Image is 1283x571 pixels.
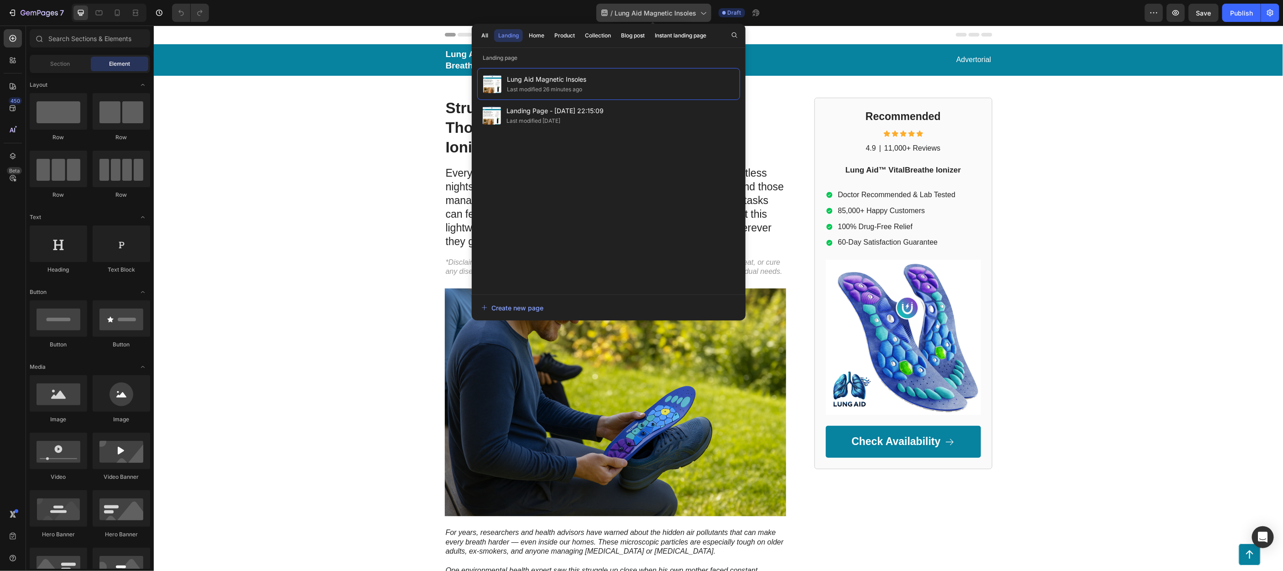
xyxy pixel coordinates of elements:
div: Last modified [DATE] [506,116,560,126]
div: Landing [498,31,519,40]
div: Create new page [481,303,543,313]
button: Product [550,29,579,42]
div: Video [30,473,87,481]
p: *Disclaimer: This wearable ionizer is not a medical device and is not intended to diagnose, treat... [292,232,631,251]
p: | [725,118,727,128]
button: Collection [581,29,615,42]
h1: Struggling to Breathe Indoors? Why Thousands Are Turning to This Wearable Ionizer Instead of Pill... [291,72,632,133]
div: Collection [585,31,611,40]
button: Landing [494,29,523,42]
span: Toggle open [136,285,150,299]
div: Product [554,31,575,40]
div: Button [30,341,87,349]
button: Instant landing page [651,29,710,42]
div: Hero Banner [93,530,150,539]
div: Open Intercom Messenger [1252,526,1274,548]
span: Toggle open [136,78,150,92]
div: Beta [7,167,22,174]
span: Toggle open [136,360,150,374]
p: 60-Day Satisfaction Guarantee [684,212,802,222]
p: Everyday air can feel heavy — from constant coughing fits to restless nights that leave you exhau... [292,141,631,223]
div: Last modified 26 minutes ago [507,85,582,94]
div: 450 [9,97,22,105]
button: Publish [1222,4,1261,22]
p: Advertorial [568,30,838,39]
span: Lung Aid Magnetic Insoles [615,8,697,18]
div: Row [93,133,150,141]
input: Search Sections & Elements [30,29,150,47]
p: 4.9 [712,118,722,128]
div: Image [93,415,150,424]
div: Button [93,341,150,349]
button: Save [1189,4,1219,22]
span: Draft [728,9,741,17]
button: Blog post [617,29,649,42]
p: Landing page [472,53,746,63]
p: Breathe Ionizer [292,35,562,46]
div: Instant landing page [655,31,706,40]
p: Doctor Recommended & Lab Tested [684,165,802,174]
div: Undo/Redo [172,4,209,22]
div: Video Banner [93,473,150,481]
h2: Recommended [672,84,827,99]
div: Text Block [93,266,150,274]
span: Button [30,288,47,296]
div: All [481,31,488,40]
span: / [611,8,613,18]
p: 11,000+ Reviews [730,118,787,128]
span: Landing Page - [DATE] 22:15:09 [506,105,604,116]
div: Publish [1230,8,1253,18]
div: Row [30,191,87,199]
p: 100% Drug-Free Relief [684,197,802,206]
span: Save [1196,9,1211,17]
button: 7 [4,4,68,22]
div: Hero Banner [30,530,87,539]
p: Check Availability [698,409,787,423]
button: All [477,29,492,42]
span: Text [30,213,41,221]
span: Media [30,363,46,371]
a: Check Availability [672,400,827,432]
img: gempages_577387878942770164-b0f66809-0bf2-4178-a7ac-43b4b63ab93f.png [291,263,632,491]
button: Create new page [481,299,736,317]
div: Heading [30,266,87,274]
img: gempages_577387878942770164-7cf2fb6b-a0f1-408f-abf9-4f4d5c0556cd.png [672,234,827,389]
iframe: Design area [154,26,1283,571]
div: Home [529,31,544,40]
p: 85,000+ Happy Customers [684,181,802,190]
span: Lung Aid Magnetic Insoles [507,74,586,85]
span: Toggle open [136,210,150,225]
span: Layout [30,81,47,89]
span: Element [109,60,130,68]
div: Row [30,133,87,141]
p: 7 [60,7,64,18]
i: For years, researchers and health advisors have warned about the hidden air pollutants that can m... [292,503,630,530]
span: Section [51,60,70,68]
div: Blog post [621,31,645,40]
div: Image [30,415,87,424]
div: Row [93,191,150,199]
button: Home [525,29,548,42]
span: Lung Aid™ VitalBreathe Ionizer [692,140,807,149]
